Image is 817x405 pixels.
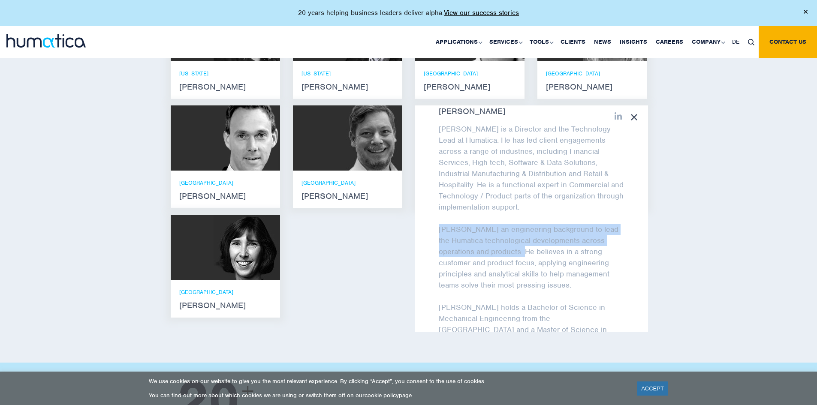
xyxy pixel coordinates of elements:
[728,26,744,58] a: DE
[525,26,556,58] a: Tools
[651,26,687,58] a: Careers
[298,9,519,17] p: 20 years helping business leaders deliver alpha.
[365,392,399,399] a: cookie policy
[439,108,624,115] strong: [PERSON_NAME]
[439,123,624,213] p: [PERSON_NAME] is a Director and the Technology Lead at Humatica. He has led client engagements ac...
[6,34,86,48] img: logo
[615,26,651,58] a: Insights
[444,9,519,17] a: View our success stories
[301,179,394,186] p: [GEOGRAPHIC_DATA]
[179,84,271,90] strong: [PERSON_NAME]
[179,179,271,186] p: [GEOGRAPHIC_DATA]
[485,26,525,58] a: Services
[301,84,394,90] strong: [PERSON_NAME]
[301,70,394,77] p: [US_STATE]
[179,302,271,309] strong: [PERSON_NAME]
[214,105,280,171] img: Andreas Knobloch
[439,302,624,357] p: [PERSON_NAME] holds a Bachelor of Science in Mechanical Engineering from the [GEOGRAPHIC_DATA] an...
[439,224,624,291] p: [PERSON_NAME] an engineering background to lead the Humatica technological developments across op...
[759,26,817,58] a: Contact us
[301,193,394,200] strong: [PERSON_NAME]
[687,26,728,58] a: Company
[732,38,739,45] span: DE
[336,105,402,171] img: Claudio Limacher
[546,84,638,90] strong: [PERSON_NAME]
[556,26,590,58] a: Clients
[149,378,626,385] p: We use cookies on our website to give you the most relevant experience. By clicking “Accept”, you...
[179,193,271,200] strong: [PERSON_NAME]
[179,70,271,77] p: [US_STATE]
[149,392,626,399] p: You can find out more about which cookies we are using or switch them off on our page.
[424,70,516,77] p: [GEOGRAPHIC_DATA]
[546,70,638,77] p: [GEOGRAPHIC_DATA]
[748,39,754,45] img: search_icon
[590,26,615,58] a: News
[179,288,271,296] p: [GEOGRAPHIC_DATA]
[214,215,280,280] img: Karen Wright
[424,84,516,90] strong: [PERSON_NAME]
[431,26,485,58] a: Applications
[637,381,668,396] a: ACCEPT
